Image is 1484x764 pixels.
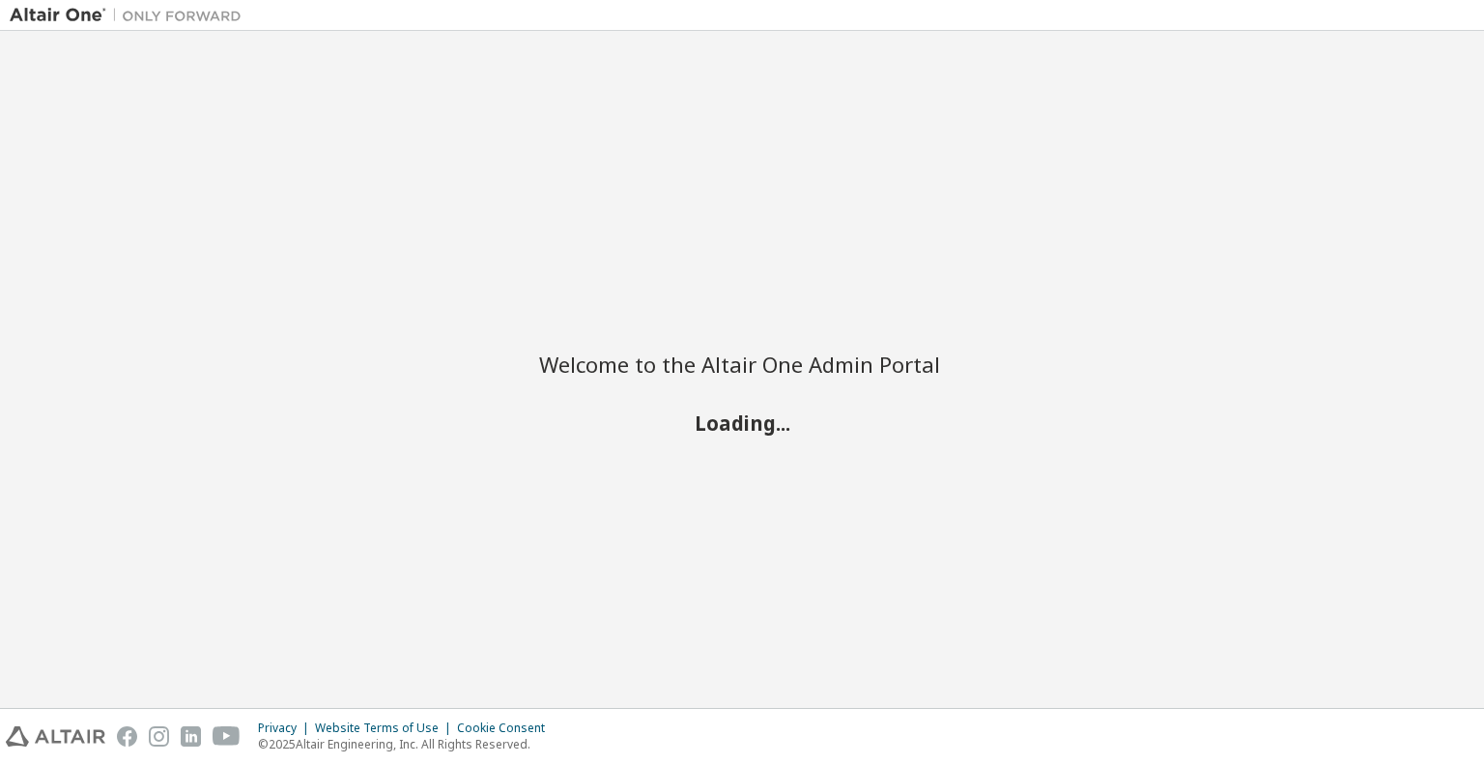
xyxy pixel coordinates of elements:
[258,736,556,752] p: © 2025 Altair Engineering, Inc. All Rights Reserved.
[117,726,137,747] img: facebook.svg
[181,726,201,747] img: linkedin.svg
[539,410,945,435] h2: Loading...
[213,726,241,747] img: youtube.svg
[315,721,457,736] div: Website Terms of Use
[258,721,315,736] div: Privacy
[457,721,556,736] div: Cookie Consent
[149,726,169,747] img: instagram.svg
[539,351,945,378] h2: Welcome to the Altair One Admin Portal
[10,6,251,25] img: Altair One
[6,726,105,747] img: altair_logo.svg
